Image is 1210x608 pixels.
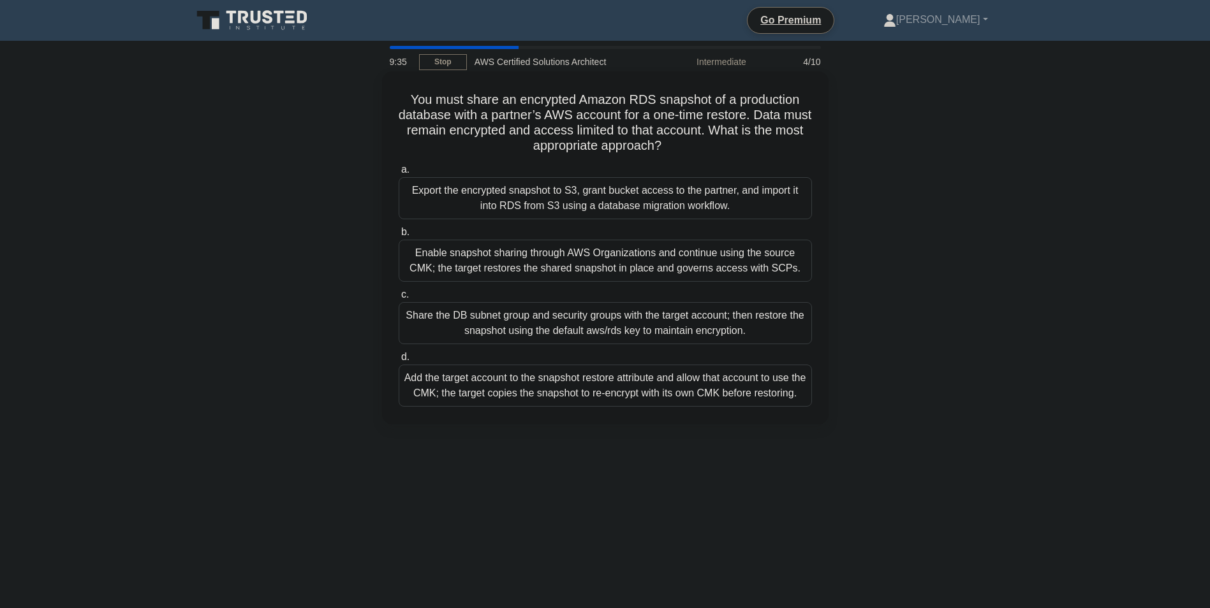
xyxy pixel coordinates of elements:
a: [PERSON_NAME] [853,7,1019,33]
div: Export the encrypted snapshot to S3, grant bucket access to the partner, and import it into RDS f... [399,177,812,219]
div: Share the DB subnet group and security groups with the target account; then restore the snapshot ... [399,302,812,344]
div: Intermediate [642,49,754,75]
span: a. [401,164,409,175]
span: c. [401,289,409,300]
div: AWS Certified Solutions Architect [467,49,642,75]
a: Go Premium [753,12,829,28]
div: 4/10 [754,49,829,75]
div: Add the target account to the snapshot restore attribute and allow that account to use the CMK; t... [399,365,812,407]
span: d. [401,351,409,362]
h5: You must share an encrypted Amazon RDS snapshot of a production database with a partner’s AWS acc... [397,92,813,154]
a: Stop [419,54,467,70]
div: 9:35 [382,49,419,75]
span: b. [401,226,409,237]
div: Enable snapshot sharing through AWS Organizations and continue using the source CMK; the target r... [399,240,812,282]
